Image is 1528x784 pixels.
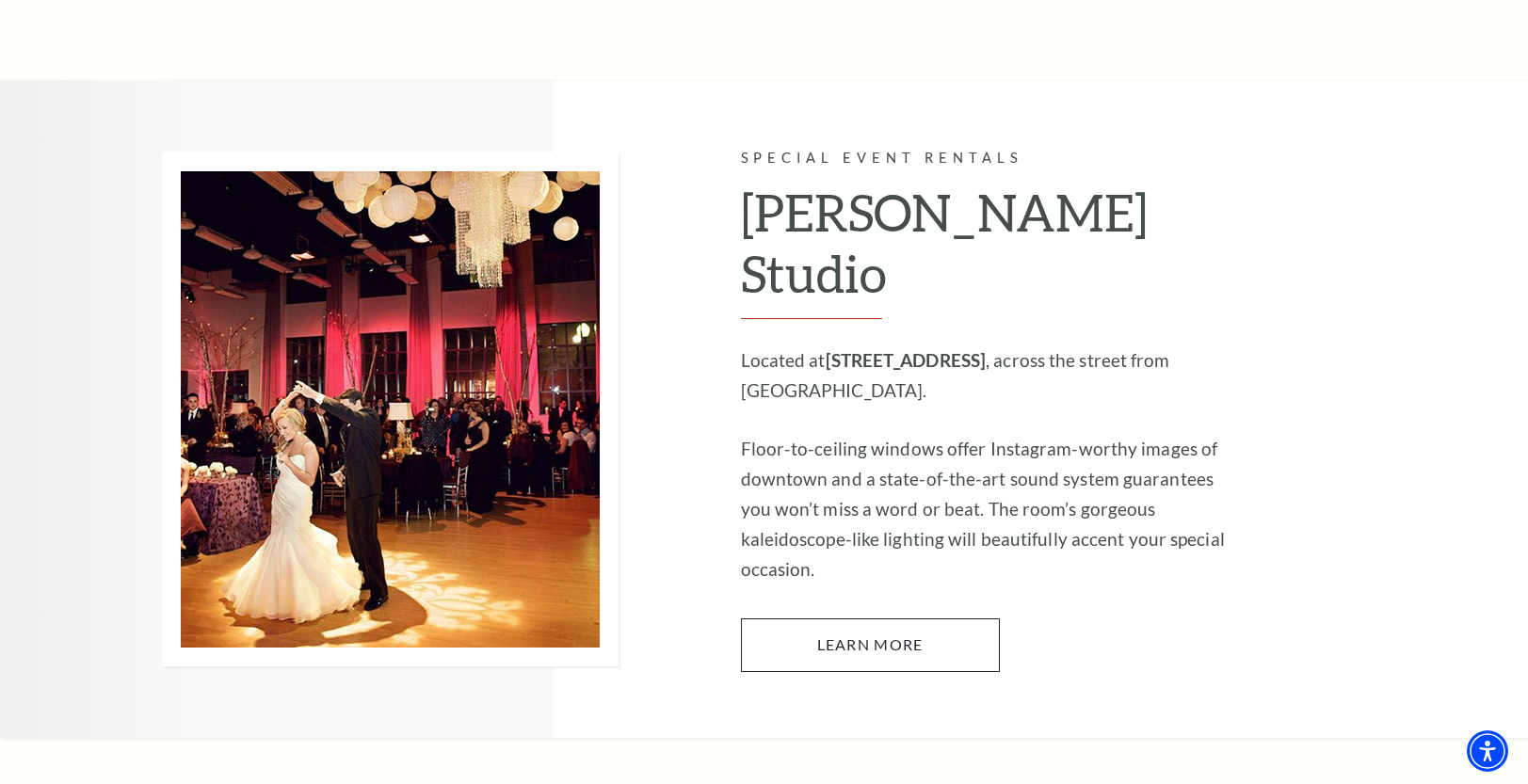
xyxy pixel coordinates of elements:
strong: [STREET_ADDRESS] [826,349,987,371]
a: Learn More McDavid Studio [741,618,1000,671]
div: Accessibility Menu [1467,730,1508,772]
p: Special Event Rentals [741,147,1245,170]
h2: [PERSON_NAME] Studio [741,182,1245,320]
p: Floor-to-ceiling windows offer Instagram-worthy images of downtown and a state-of-the-art sound s... [741,434,1245,584]
p: Located at , across the street from [GEOGRAPHIC_DATA]. [741,345,1245,406]
img: Special Event Rentals [162,152,619,666]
